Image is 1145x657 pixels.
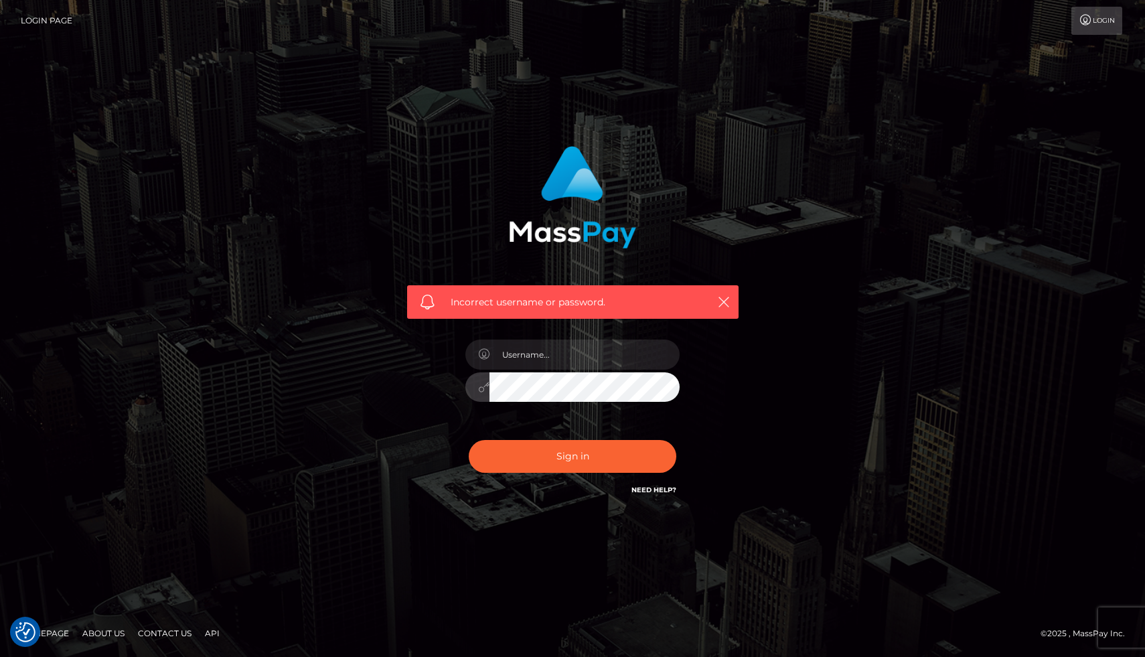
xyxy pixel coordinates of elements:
a: Contact Us [133,623,197,644]
input: Username... [489,340,680,370]
div: © 2025 , MassPay Inc. [1041,626,1135,641]
a: API [200,623,225,644]
a: Login [1071,7,1122,35]
button: Consent Preferences [15,622,35,642]
img: MassPay Login [509,146,636,248]
a: Login Page [21,7,72,35]
img: Revisit consent button [15,622,35,642]
button: Sign in [469,440,676,473]
a: About Us [77,623,130,644]
span: Incorrect username or password. [451,295,695,309]
a: Homepage [15,623,74,644]
a: Need Help? [631,486,676,494]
